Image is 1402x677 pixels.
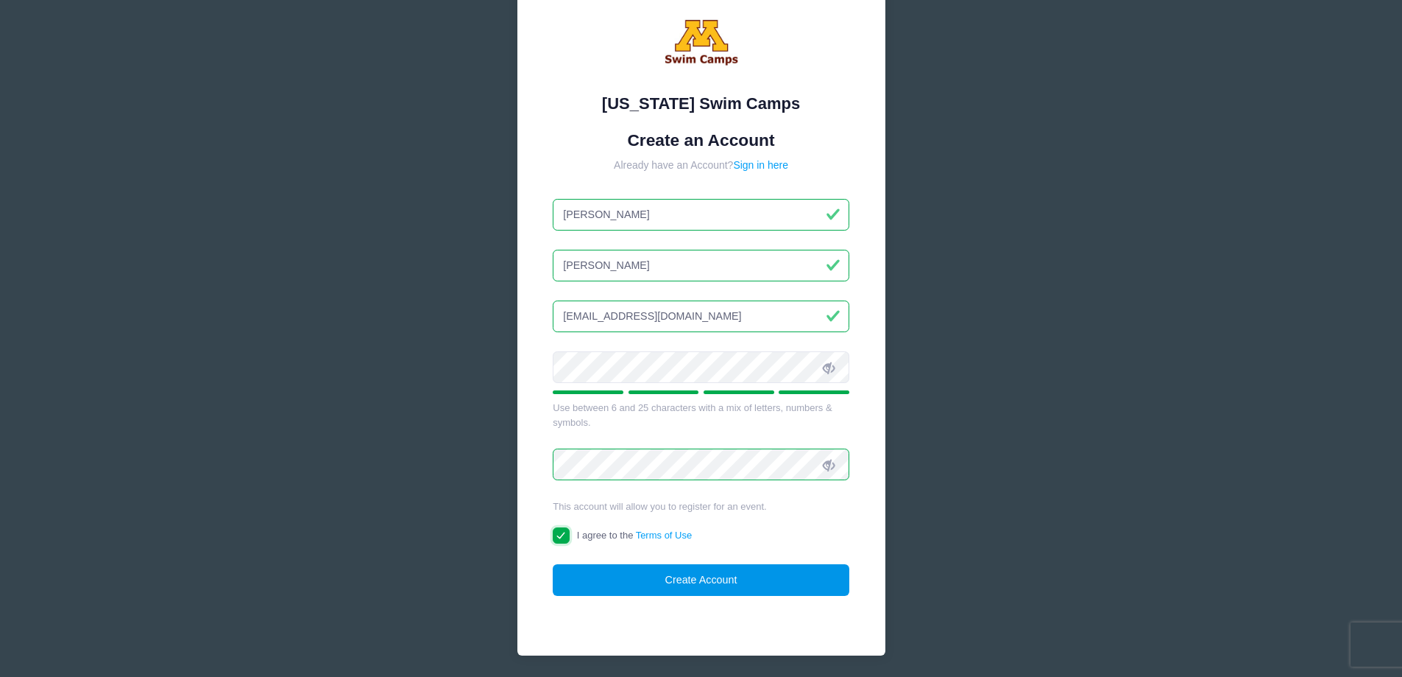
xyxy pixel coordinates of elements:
input: First Name [553,199,849,231]
input: I agree to theTerms of Use [553,527,570,544]
a: Sign in here [733,159,788,171]
h1: Create an Account [553,130,849,150]
div: Use between 6 and 25 characters with a mix of letters, numbers & symbols. [553,401,849,429]
div: Already have an Account? [553,158,849,173]
span: I agree to the [577,530,692,541]
div: This account will allow you to register for an event. [553,499,849,514]
button: Create Account [553,564,849,596]
a: Terms of Use [636,530,693,541]
input: Last Name [553,250,849,281]
div: [US_STATE] Swim Camps [553,91,849,116]
input: Email [553,301,849,332]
